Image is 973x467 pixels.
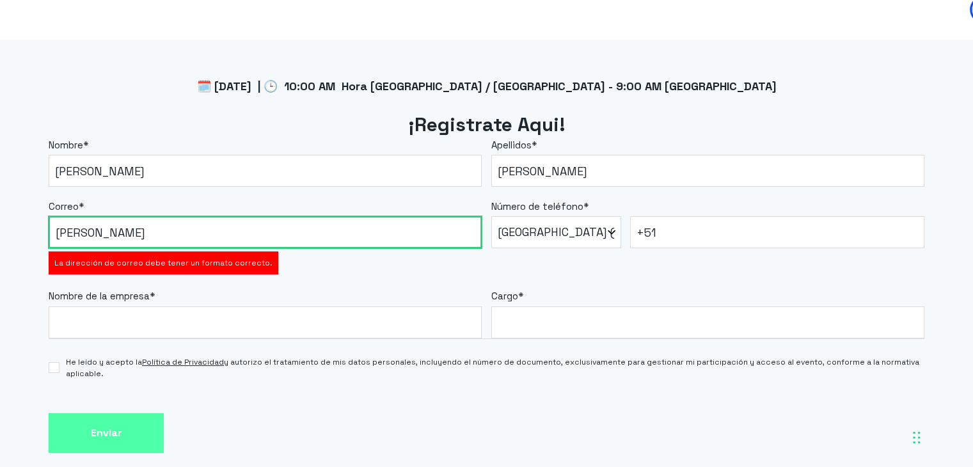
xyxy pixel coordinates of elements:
span: Cargo [491,290,518,302]
span: Apellidos [491,139,532,151]
h2: ¡Registrate Aqui! [49,112,924,138]
div: Arrastrar [913,418,921,457]
input: Enviar [49,413,164,454]
span: Nombre de la empresa [49,290,150,302]
label: La dirección de correo debe tener un formato correcto. [54,257,273,269]
span: Número de teléfono [491,200,583,212]
span: He leído y acepto la y autorizo el tratamiento de mis datos personales, incluyendo el número de d... [66,356,924,379]
div: Widget de chat [743,304,973,467]
a: Política de Privacidad [142,357,224,367]
span: 🗓️ [DATE] | 🕒 10:00 AM Hora [GEOGRAPHIC_DATA] / [GEOGRAPHIC_DATA] - 9:00 AM [GEOGRAPHIC_DATA] [196,79,776,93]
span: Correo [49,200,79,212]
span: Nombre [49,139,83,151]
iframe: Chat Widget [743,304,973,467]
input: He leído y acepto laPolítica de Privacidady autorizo el tratamiento de mis datos personales, incl... [49,362,59,373]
